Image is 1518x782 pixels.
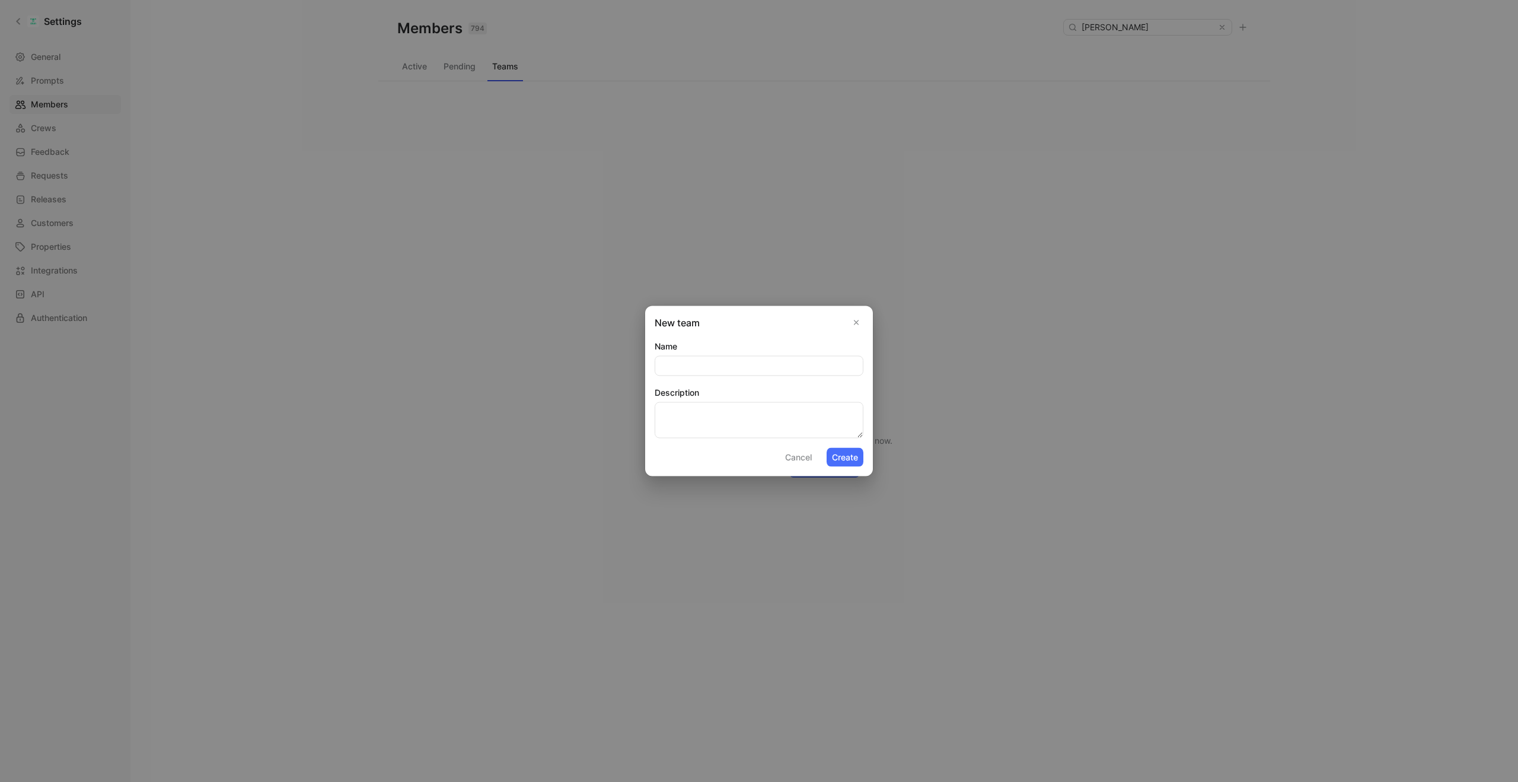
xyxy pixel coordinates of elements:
[849,316,863,330] button: Close
[780,448,817,467] button: Cancel
[655,386,863,400] label: Description
[827,448,863,467] button: Create
[655,339,863,354] label: Name
[655,316,863,330] h2: New team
